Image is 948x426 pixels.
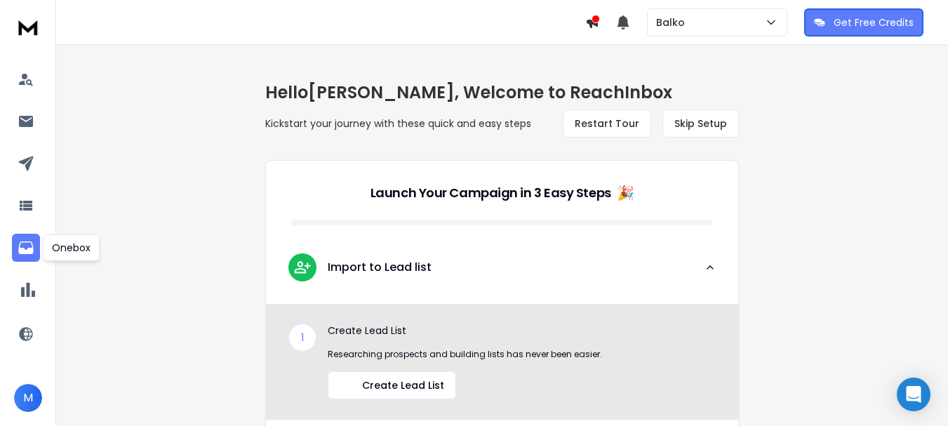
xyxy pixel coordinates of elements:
h1: Hello [PERSON_NAME] , Welcome to ReachInbox [265,81,739,104]
img: lead [340,377,356,394]
div: Open Intercom Messenger [897,378,930,411]
button: Skip Setup [662,109,739,138]
div: Onebox [43,234,100,261]
img: lead [293,258,312,276]
img: logo [14,14,42,40]
button: M [14,384,42,412]
p: Balko [656,15,690,29]
div: 1 [288,324,316,352]
button: Get Free Credits [804,8,923,36]
p: Launch Your Campaign in 3 Easy Steps [370,183,611,203]
button: Create Lead List [328,371,456,399]
button: leadImport to Lead list [266,242,738,304]
div: leadImport to Lead list [266,304,738,419]
p: Create Lead List [328,324,716,338]
p: Import to Lead list [328,259,432,276]
p: Get Free Credits [834,15,914,29]
span: Skip Setup [674,117,727,131]
span: 🎉 [617,183,634,203]
p: Kickstart your journey with these quick and easy steps [265,117,531,131]
p: Researching prospects and building lists has never been easier. [328,349,716,360]
button: Restart Tour [563,109,651,138]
